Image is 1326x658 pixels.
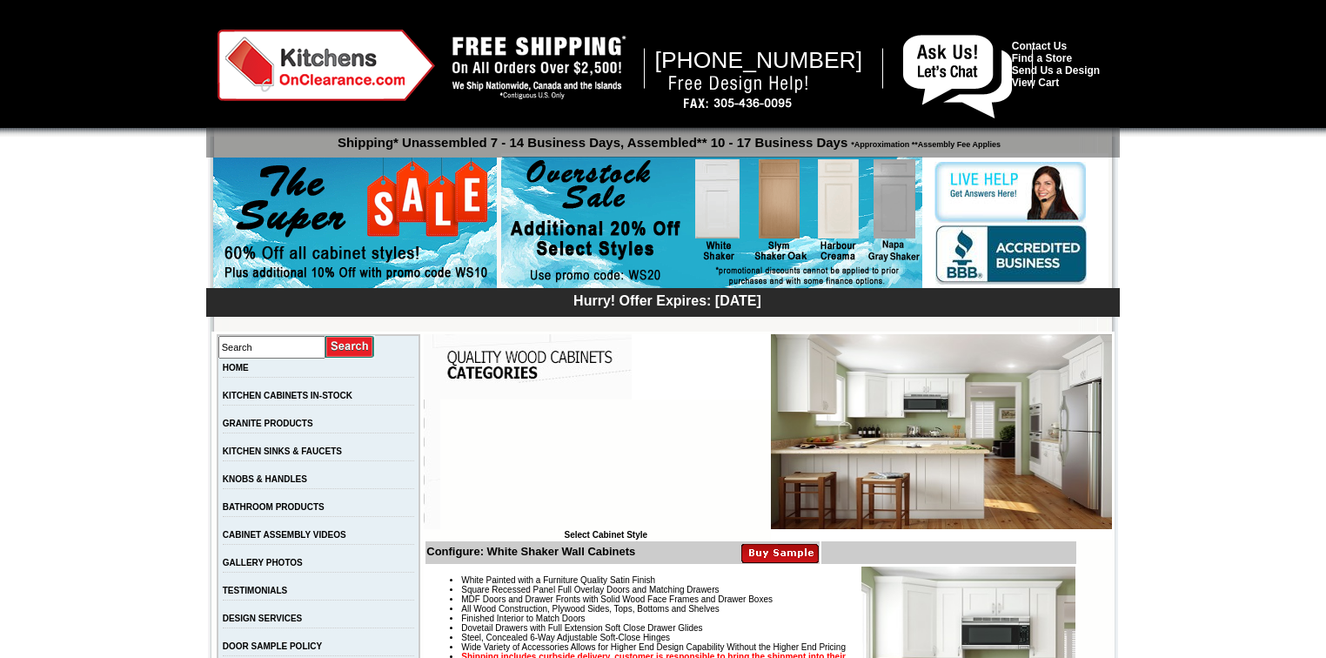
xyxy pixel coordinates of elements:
li: All Wood Construction, Plywood Sides, Tops, Bottoms and Shelves [461,604,1075,614]
b: Select Cabinet Style [564,530,647,540]
a: KNOBS & HANDLES [223,474,307,484]
li: Finished Interior to Match Doors [461,614,1075,623]
li: Wide Variety of Accessories Allows for Higher End Design Capability Without the Higher End Pricing [461,642,1075,652]
li: White Painted with a Furniture Quality Satin Finish [461,575,1075,585]
a: BATHROOM PRODUCTS [223,502,325,512]
img: Kitchens on Clearance Logo [218,30,435,101]
a: View Cart [1012,77,1059,89]
iframe: Browser incompatible [440,399,771,530]
b: Configure: White Shaker Wall Cabinets [426,545,635,558]
a: Find a Store [1012,52,1072,64]
img: White Shaker [771,334,1112,529]
a: Send Us a Design [1012,64,1100,77]
a: DESIGN SERVICES [223,614,303,623]
li: Square Recessed Panel Full Overlay Doors and Matching Drawers [461,585,1075,594]
a: DOOR SAMPLE POLICY [223,641,322,651]
a: KITCHEN CABINETS IN-STOCK [223,391,352,400]
div: Hurry! Offer Expires: [DATE] [215,291,1120,309]
p: Shipping* Unassembled 7 - 14 Business Days, Assembled** 10 - 17 Business Days [215,127,1120,150]
a: CABINET ASSEMBLY VIDEOS [223,530,346,540]
a: Contact Us [1012,40,1067,52]
input: Submit [325,335,375,359]
a: HOME [223,363,249,373]
a: GRANITE PRODUCTS [223,419,313,428]
span: *Approximation **Assembly Fee Applies [847,136,1001,149]
a: TESTIMONIALS [223,586,287,595]
a: KITCHEN SINKS & FAUCETS [223,446,342,456]
a: GALLERY PHOTOS [223,558,303,567]
li: Dovetail Drawers with Full Extension Soft Close Drawer Glides [461,623,1075,633]
li: Steel, Concealed 6-Way Adjustable Soft-Close Hinges [461,633,1075,642]
li: MDF Doors and Drawer Fronts with Solid Wood Face Frames and Drawer Boxes [461,594,1075,604]
span: [PHONE_NUMBER] [655,47,863,73]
